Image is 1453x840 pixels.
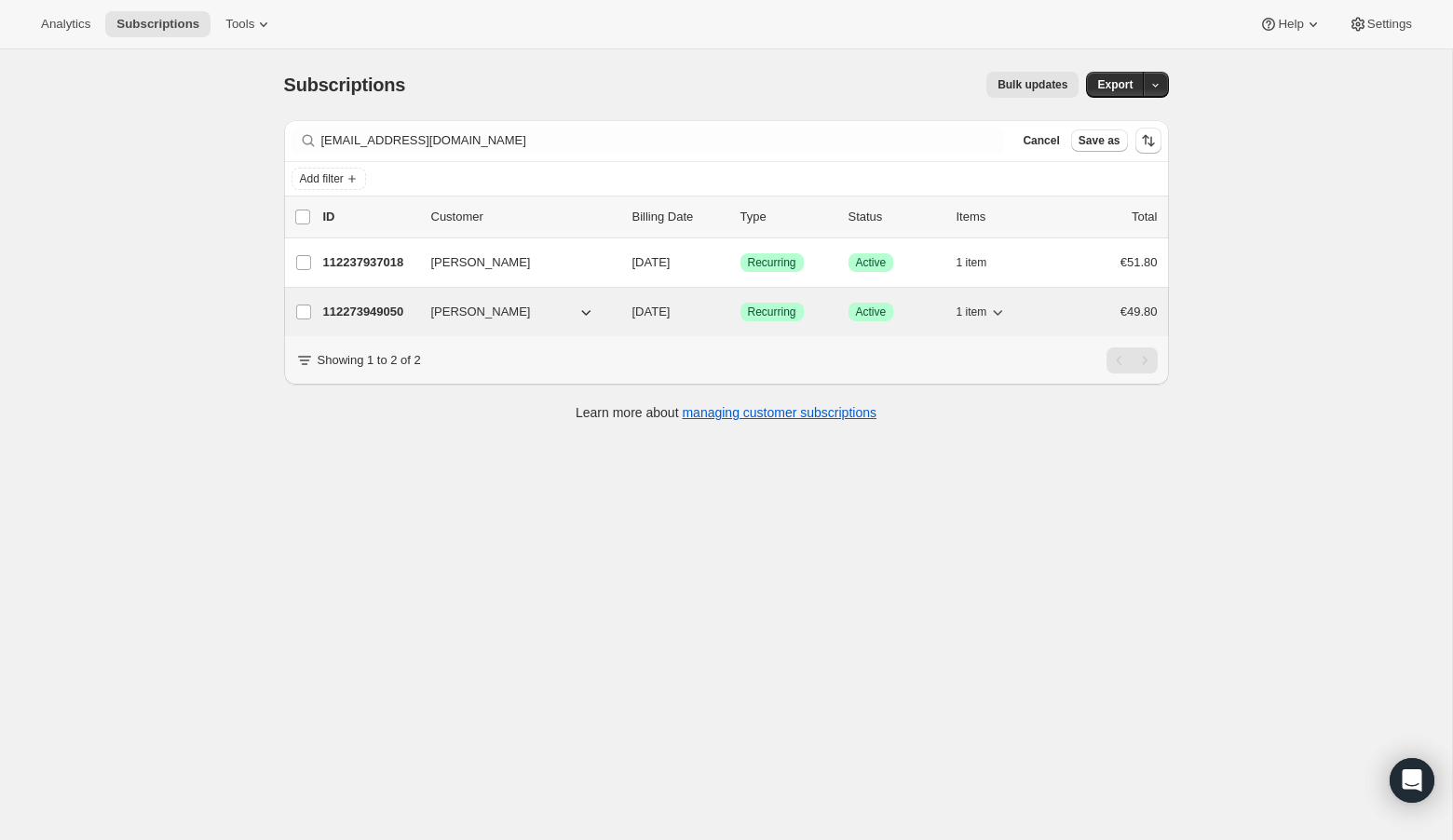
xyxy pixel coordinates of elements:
span: [DATE] [632,305,671,318]
span: Settings [1367,17,1412,32]
p: 112237937018 [323,253,416,272]
p: Status [849,208,942,226]
span: Active [856,255,887,270]
p: Total [1132,208,1157,226]
button: Bulk updates [986,72,1079,98]
button: Add filter [292,168,366,190]
p: Showing 1 to 2 of 2 [318,351,421,370]
button: [PERSON_NAME] [420,297,606,327]
input: Filter subscribers [321,128,1005,154]
span: Cancel [1023,133,1059,148]
p: Learn more about [576,403,876,422]
span: €51.80 [1120,255,1158,269]
p: ID [323,208,416,226]
span: Recurring [748,255,796,270]
span: 1 item [957,255,987,270]
span: [PERSON_NAME] [431,253,531,272]
button: 1 item [957,299,1008,325]
button: Sort the results [1135,128,1161,154]
span: Save as [1079,133,1120,148]
button: Cancel [1015,129,1066,152]
button: Save as [1071,129,1128,152]
div: Open Intercom Messenger [1390,758,1434,803]
span: Help [1278,17,1303,32]
div: 112273949050[PERSON_NAME][DATE]SuccessRecurringSuccessActive1 item€49.80 [323,299,1158,325]
button: Analytics [30,11,102,37]
button: Subscriptions [105,11,210,37]
span: [PERSON_NAME] [431,303,531,321]
span: Active [856,305,887,319]
button: Tools [214,11,284,37]
span: Tools [225,17,254,32]
button: Settings [1338,11,1423,37]
a: managing customer subscriptions [682,405,876,420]
div: IDCustomerBilling DateTypeStatusItemsTotal [323,208,1158,226]
span: Subscriptions [116,17,199,32]
div: Type [740,208,834,226]
span: Add filter [300,171,344,186]
div: Items [957,208,1050,226]
span: 1 item [957,305,987,319]
span: Export [1097,77,1133,92]
span: Recurring [748,305,796,319]
span: Bulk updates [998,77,1067,92]
div: 112237937018[PERSON_NAME][DATE]SuccessRecurringSuccessActive1 item€51.80 [323,250,1158,276]
span: [DATE] [632,255,671,269]
p: 112273949050 [323,303,416,321]
button: Help [1248,11,1333,37]
button: Export [1086,72,1144,98]
nav: Pagination [1107,347,1158,373]
button: [PERSON_NAME] [420,248,606,278]
button: 1 item [957,250,1008,276]
p: Customer [431,208,618,226]
span: €49.80 [1120,305,1158,318]
span: Subscriptions [284,75,406,95]
p: Billing Date [632,208,726,226]
span: Analytics [41,17,90,32]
